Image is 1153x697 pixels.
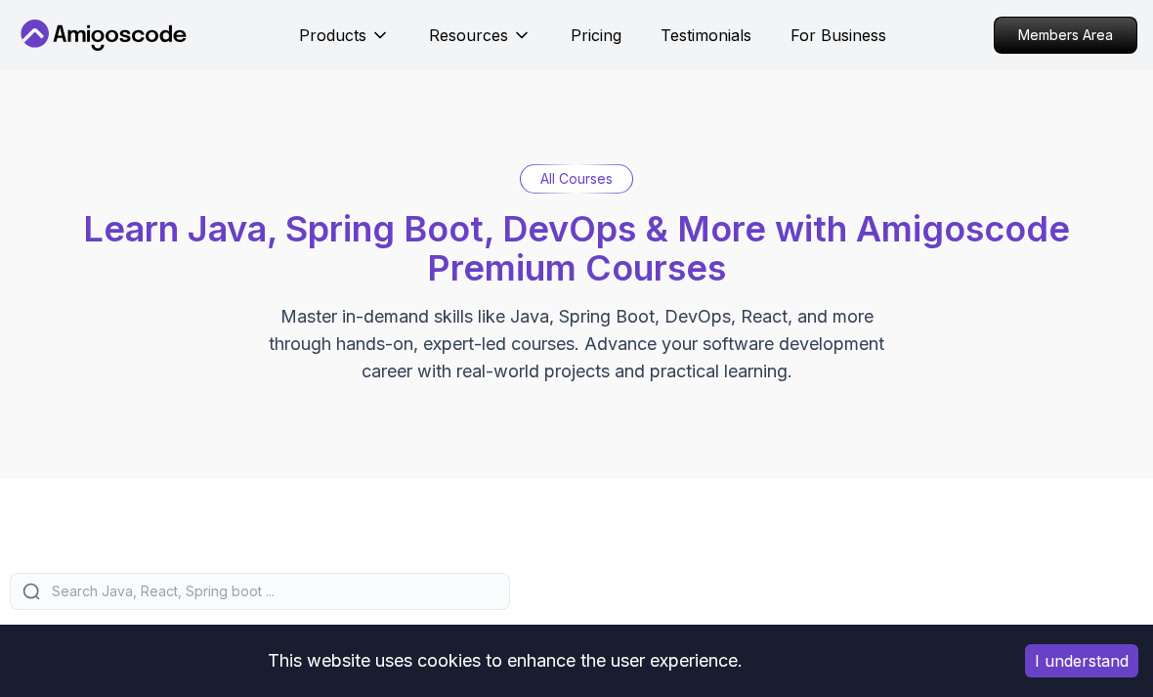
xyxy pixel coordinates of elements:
[1025,644,1138,677] button: Accept cookies
[15,639,996,682] div: This website uses cookies to enhance the user experience.
[248,303,905,385] p: Master in-demand skills like Java, Spring Boot, DevOps, React, and more through hands-on, expert-...
[83,207,1070,289] span: Learn Java, Spring Boot, DevOps & More with Amigoscode Premium Courses
[540,169,613,189] p: All Courses
[48,582,497,601] input: Search Java, React, Spring boot ...
[790,23,886,47] a: For Business
[661,23,751,47] a: Testimonials
[299,23,366,47] p: Products
[995,18,1136,53] p: Members Area
[994,17,1137,54] a: Members Area
[429,23,508,47] p: Resources
[429,23,532,63] button: Resources
[299,23,390,63] button: Products
[571,23,621,47] a: Pricing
